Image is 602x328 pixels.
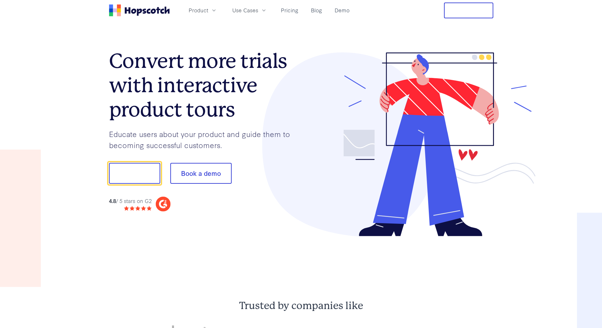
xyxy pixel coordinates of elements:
button: Product [185,5,221,15]
a: Home [109,4,170,16]
a: Demo [332,5,352,15]
div: / 5 stars on G2 [109,197,152,205]
button: Use Cases [228,5,271,15]
button: Show me! [109,163,160,184]
h1: Convert more trials with interactive product tours [109,49,301,122]
a: Pricing [278,5,301,15]
span: Product [189,6,208,14]
p: Educate users about your product and guide them to becoming successful customers. [109,128,301,150]
strong: 4.8 [109,197,116,204]
button: Book a demo [170,163,232,184]
a: Blog [308,5,325,15]
span: Use Cases [232,6,258,14]
h2: Trusted by companies like [69,300,534,312]
button: Free Trial [444,3,493,18]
